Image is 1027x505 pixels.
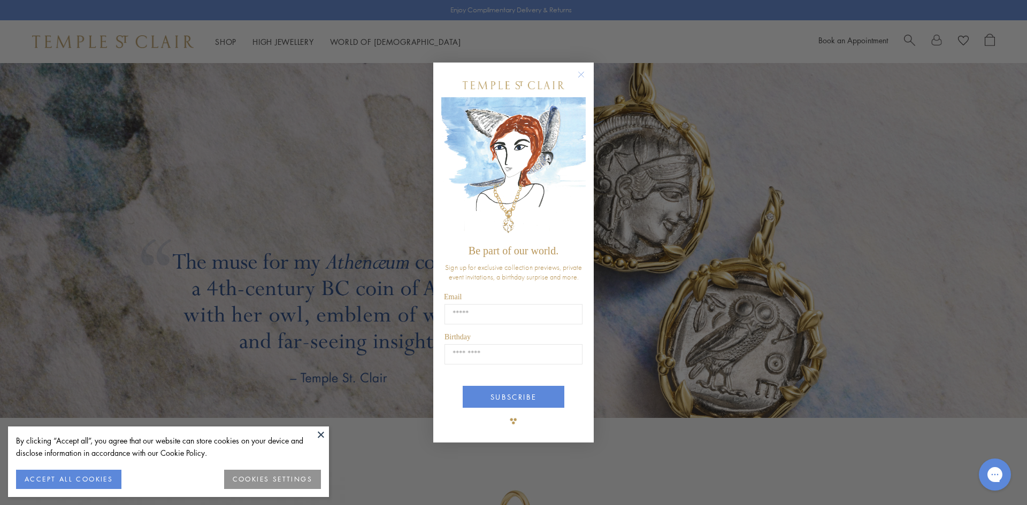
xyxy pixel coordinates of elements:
[444,304,583,324] input: Email
[444,333,471,341] span: Birthday
[503,410,524,432] img: TSC
[469,245,558,257] span: Be part of our world.
[463,386,564,408] button: SUBSCRIBE
[580,73,593,87] button: Close dialog
[441,97,586,240] img: c4a9eb12-d91a-4d4a-8ee0-386386f4f338.jpeg
[974,455,1016,494] iframe: Gorgias live chat messenger
[16,434,321,459] div: By clicking “Accept all”, you agree that our website can store cookies on your device and disclos...
[463,81,564,89] img: Temple St. Clair
[224,470,321,489] button: COOKIES SETTINGS
[444,293,462,301] span: Email
[445,262,582,282] span: Sign up for exclusive collection previews, private event invitations, a birthday surprise and more.
[16,470,121,489] button: ACCEPT ALL COOKIES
